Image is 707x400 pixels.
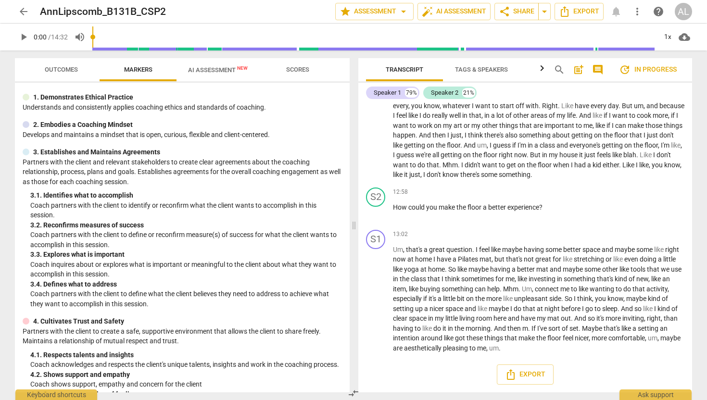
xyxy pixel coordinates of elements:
[340,6,351,17] span: star
[494,3,539,20] button: Share
[404,171,409,178] span: it
[549,112,556,119] span: of
[567,112,576,119] span: life
[463,151,472,159] span: on
[404,141,427,149] span: getting
[500,102,516,110] span: start
[427,141,436,149] span: on
[366,230,385,249] div: Change speaker
[458,255,480,263] span: Pilates
[393,122,410,129] span: want
[340,6,409,17] span: Assessment
[591,102,608,110] span: every
[462,88,475,98] div: 21%
[619,64,631,75] span: update
[422,6,486,17] span: AI Assessment
[460,141,464,149] span: .
[650,3,667,20] a: Help
[530,151,542,159] span: But
[592,64,604,75] span: comment
[424,102,440,110] span: know
[513,112,530,119] span: other
[575,102,591,110] span: have
[668,112,671,119] span: ,
[74,31,86,43] span: volume_up
[426,203,439,211] span: you
[556,112,567,119] span: my
[654,246,665,253] span: Filler word
[33,92,133,102] p: 1. Demonstrates Ethical Practice
[406,246,424,253] span: that's
[680,161,682,169] span: ,
[408,203,426,211] span: could
[472,151,483,159] span: the
[629,112,637,119] span: to
[647,131,659,139] span: just
[366,187,385,207] div: Change speaker
[518,161,527,169] span: on
[393,203,408,211] span: How
[417,122,434,129] span: work
[644,131,647,139] span: I
[484,131,505,139] span: there's
[469,112,481,119] span: that
[552,131,571,139] span: about
[436,141,447,149] span: the
[633,141,644,149] span: the
[437,255,453,263] span: have
[593,122,595,129] span: ,
[462,112,469,119] span: in
[539,6,550,17] span: arrow_drop_down
[286,66,309,73] span: Scores
[407,255,415,263] span: at
[644,141,658,149] span: floor
[393,102,408,110] span: every
[449,112,462,119] span: well
[443,122,454,129] span: my
[552,62,567,77] button: Search
[393,255,407,263] span: now
[398,6,409,17] span: arrow_drop_down
[576,122,583,129] span: to
[559,6,599,17] span: Export
[451,131,462,139] span: just
[645,122,664,129] span: those
[555,3,604,20] button: Export
[544,122,576,129] span: important
[442,171,460,178] span: know
[530,171,532,178] span: .
[432,151,441,159] span: all
[453,255,458,263] span: a
[491,246,502,253] span: like
[431,88,458,98] div: Speaker 2
[417,3,491,20] button: AI Assessment
[465,131,468,139] span: I
[571,131,594,139] span: getting
[624,141,633,149] span: on
[561,102,575,110] span: Filler word
[409,171,420,178] span: just
[542,102,558,110] span: Right
[594,131,603,139] span: on
[374,88,401,98] div: Speaker 1
[622,102,634,110] span: But
[493,141,512,149] span: guess
[608,102,619,110] span: day
[439,203,456,211] span: make
[554,64,565,75] span: search
[460,171,481,178] span: there's
[393,171,404,178] span: like
[40,6,166,18] h2: AnnLipscomb_B131B_CSP2
[658,29,677,45] div: 1x
[590,62,606,77] button: Show/Hide comments
[481,171,499,178] span: some
[472,246,476,253] span: .
[656,151,671,159] span: don't
[545,246,563,253] span: some
[505,131,519,139] span: also
[630,131,644,139] span: that
[393,151,396,159] span: I
[483,203,488,211] span: a
[423,112,432,119] span: do
[556,141,569,149] span: and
